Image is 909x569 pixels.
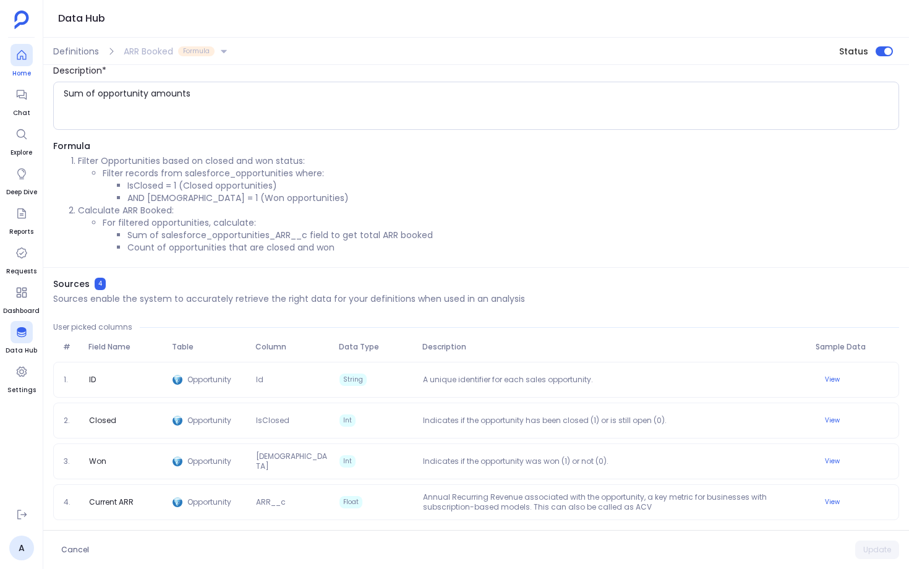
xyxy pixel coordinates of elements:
[11,44,33,79] a: Home
[6,187,37,197] span: Deep Dive
[187,416,246,426] span: Opportunity
[59,456,84,466] span: 3.
[251,451,335,471] span: [DEMOGRAPHIC_DATA]
[78,155,899,167] p: Filter Opportunities based on closed and won status:
[334,342,417,352] span: Data Type
[6,346,37,356] span: Data Hub
[14,11,29,29] img: petavue logo
[817,454,847,469] button: View
[53,140,899,152] span: Formula
[53,541,97,559] button: Cancel
[250,342,334,352] span: Column
[103,167,899,204] li: Filter records from salesforce_opportunities where:
[95,278,106,290] span: 4
[811,342,894,352] span: Sample Data
[11,83,33,118] a: Chat
[127,192,899,204] li: AND [DEMOGRAPHIC_DATA] = 1 (Won opportunities)
[251,375,335,385] span: Id
[251,497,335,507] span: ARR__c
[418,492,811,512] p: Annual Recurring Revenue associated with the opportunity, a key metric for businesses with subscr...
[3,281,40,316] a: Dashboard
[58,342,83,352] span: #
[187,375,246,385] span: Opportunity
[9,202,33,237] a: Reports
[187,456,246,466] span: Opportunity
[124,45,173,58] span: ARR Booked
[53,278,90,290] span: Sources
[817,413,847,428] button: View
[53,64,899,77] div: Description*
[251,416,335,426] span: IsClosed
[84,375,101,385] span: ID
[127,241,899,254] li: Count of opportunities that are closed and won
[839,45,868,58] span: Status
[418,456,811,466] p: Indicates if the opportunity was won (1) or not (0).
[53,322,132,332] span: User picked columns
[6,267,36,276] span: Requests
[339,496,362,508] span: Float
[11,123,33,158] a: Explore
[84,497,139,507] span: Current ARR
[178,46,215,56] span: Formula
[417,342,810,352] span: Description
[127,229,899,241] li: Sum of salesforce_opportunities_ARR__c field to get total ARR booked
[11,69,33,79] span: Home
[817,372,847,387] button: View
[121,41,231,61] button: ARR BookedFormula
[817,495,847,510] button: View
[64,87,898,124] textarea: Sum of opportunity amounts
[339,414,356,427] span: Int
[83,342,167,352] span: Field Name
[53,293,525,305] p: Sources enable the system to accurately retrieve the right data for your definitions when used in...
[9,536,34,560] a: A
[78,204,899,216] p: Calculate ARR Booked:
[418,416,811,426] p: Indicates if the opportunity has been closed (1) or is still open (0).
[7,385,36,395] span: Settings
[59,416,84,426] span: 2.
[84,456,111,466] span: Won
[339,374,367,386] span: String
[418,375,811,385] p: A unique identifier for each sales opportunity.
[103,216,899,254] li: For filtered opportunities, calculate:
[11,148,33,158] span: Explore
[167,342,250,352] span: Table
[6,242,36,276] a: Requests
[84,416,121,426] span: Closed
[3,306,40,316] span: Dashboard
[59,497,84,507] span: 4.
[7,361,36,395] a: Settings
[59,375,84,385] span: 1.
[6,321,37,356] a: Data Hub
[339,455,356,468] span: Int
[127,179,899,192] li: IsClosed = 1 (Closed opportunities)
[11,108,33,118] span: Chat
[58,10,105,27] h1: Data Hub
[187,497,246,507] span: Opportunity
[53,45,99,58] span: Definitions
[9,227,33,237] span: Reports
[6,163,37,197] a: Deep Dive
